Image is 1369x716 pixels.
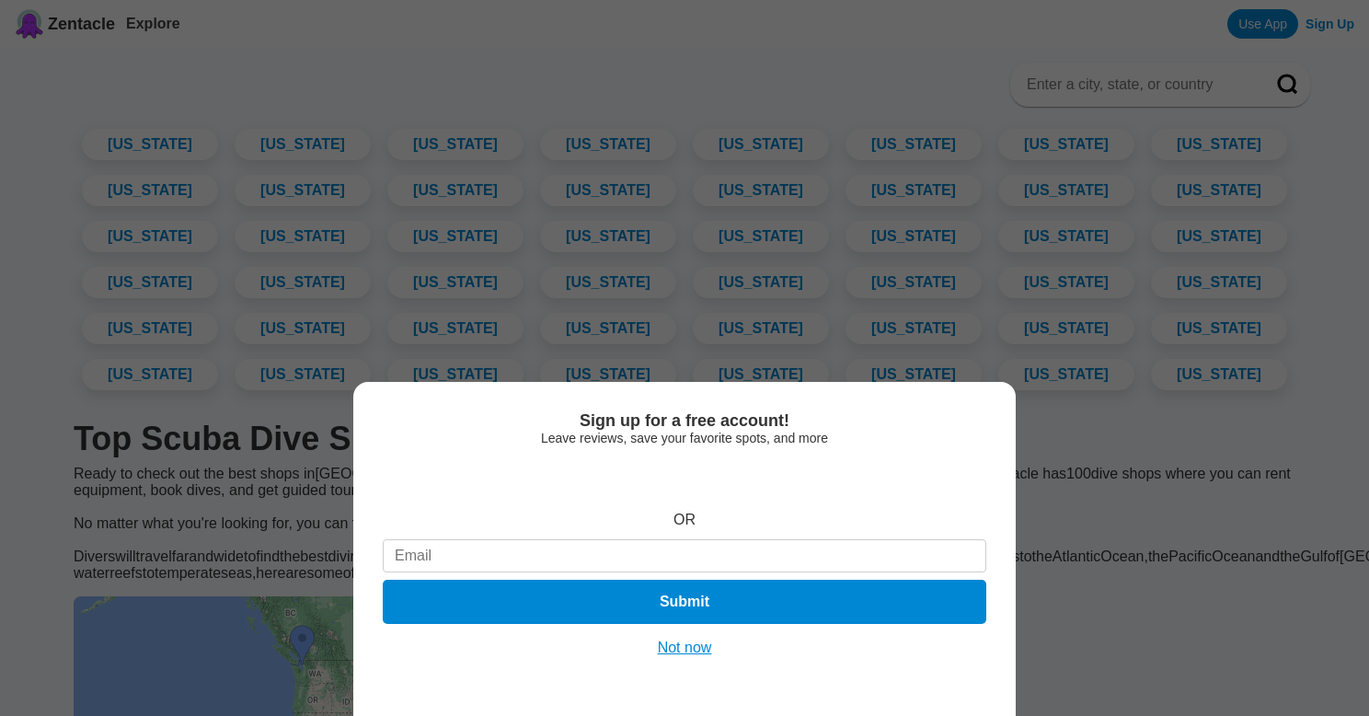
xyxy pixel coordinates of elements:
[673,512,696,528] div: OR
[652,639,718,657] button: Not now
[383,539,986,572] input: Email
[383,580,986,624] button: Submit
[383,431,986,445] div: Leave reviews, save your favorite spots, and more
[383,411,986,431] div: Sign up for a free account!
